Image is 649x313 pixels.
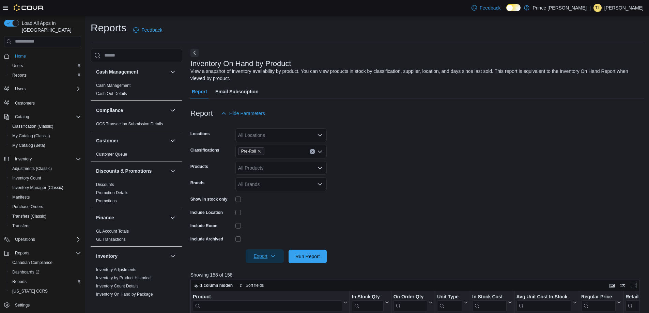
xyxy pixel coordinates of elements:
[12,194,30,200] span: Manifests
[96,122,163,126] a: OCS Transaction Submission Details
[190,49,199,57] button: Next
[141,27,162,33] span: Feedback
[1,300,84,310] button: Settings
[10,287,81,295] span: Washington CCRS
[12,133,50,139] span: My Catalog (Classic)
[15,114,29,120] span: Catalog
[295,253,320,260] span: Run Report
[193,294,342,300] div: Product
[10,132,53,140] a: My Catalog (Classic)
[96,137,167,144] button: Customer
[7,122,84,131] button: Classification (Classic)
[169,106,177,114] button: Compliance
[516,294,576,311] button: Avg Unit Cost In Stock
[516,294,571,311] div: Avg Unit Cost In Stock
[7,173,84,183] button: Inventory Count
[15,302,30,308] span: Settings
[96,182,114,187] a: Discounts
[12,52,29,60] a: Home
[604,4,644,12] p: [PERSON_NAME]
[12,175,41,181] span: Inventory Count
[437,294,462,311] div: Unit Type
[581,294,621,311] button: Regular Price
[595,4,600,12] span: TL
[10,212,81,220] span: Transfers (Classic)
[393,294,427,311] div: On Order Qty
[12,288,48,294] span: [US_STATE] CCRS
[96,253,118,260] h3: Inventory
[7,71,84,80] button: Reports
[289,250,327,263] button: Run Report
[10,278,81,286] span: Reports
[317,182,323,187] button: Open list of options
[472,294,512,311] button: In Stock Cost
[12,98,81,107] span: Customers
[12,52,81,60] span: Home
[10,71,29,79] a: Reports
[10,287,50,295] a: [US_STATE] CCRS
[10,165,55,173] a: Adjustments (Classic)
[190,60,291,68] h3: Inventory On Hand by Product
[10,141,81,150] span: My Catalog (Beta)
[190,180,204,186] label: Brands
[437,294,468,311] button: Unit Type
[317,149,323,154] button: Open list of options
[169,252,177,260] button: Inventory
[12,124,53,129] span: Classification (Classic)
[257,149,261,153] button: Remove Pre-Roll from selection in this group
[7,202,84,212] button: Purchase Orders
[10,141,48,150] a: My Catalog (Beta)
[190,147,219,153] label: Classifications
[215,85,259,98] span: Email Subscription
[12,249,81,257] span: Reports
[96,121,163,127] span: OCS Transaction Submission Details
[96,237,126,242] span: GL Transactions
[96,83,130,88] a: Cash Management
[1,235,84,244] button: Operations
[12,279,27,284] span: Reports
[317,165,323,171] button: Open list of options
[472,294,506,311] div: In Stock Cost
[130,23,165,37] a: Feedback
[96,276,152,280] a: Inventory by Product Historical
[190,210,223,215] label: Include Location
[190,109,213,118] h3: Report
[7,212,84,221] button: Transfers (Classic)
[96,190,128,195] span: Promotion Details
[190,236,223,242] label: Include Archived
[229,110,265,117] span: Hide Parameters
[1,112,84,122] button: Catalog
[193,294,342,311] div: Product
[630,281,638,289] button: Enter fullscreen
[96,107,123,114] h3: Compliance
[12,73,27,78] span: Reports
[10,193,81,201] span: Manifests
[10,174,81,182] span: Inventory Count
[12,185,63,190] span: Inventory Manager (Classic)
[12,214,46,219] span: Transfers (Classic)
[516,294,571,300] div: Avg Unit Cost In Stock
[96,199,117,203] a: Promotions
[10,122,56,130] a: Classification (Classic)
[250,249,280,263] span: Export
[96,253,167,260] button: Inventory
[12,301,81,309] span: Settings
[96,68,167,75] button: Cash Management
[96,137,118,144] h3: Customer
[96,68,138,75] h3: Cash Management
[96,190,128,195] a: Promotion Details
[190,131,210,137] label: Locations
[10,165,81,173] span: Adjustments (Classic)
[581,294,616,311] div: Regular Price
[581,294,616,300] div: Regular Price
[352,294,389,311] button: In Stock Qty
[593,4,602,12] div: Taylor Larcombe
[96,267,136,272] span: Inventory Adjustments
[12,249,32,257] button: Reports
[10,259,55,267] a: Canadian Compliance
[12,63,23,68] span: Users
[96,229,129,234] a: GL Account Totals
[14,4,44,11] img: Cova
[91,150,182,161] div: Customer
